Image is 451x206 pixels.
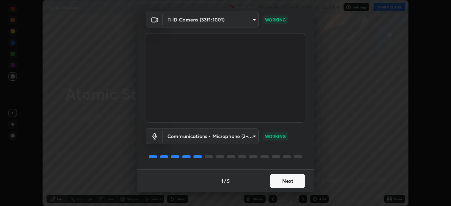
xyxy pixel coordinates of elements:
h4: / [224,177,226,185]
h4: 1 [221,177,223,185]
button: Next [270,174,305,188]
div: FHD Camera (33f1:1001) [163,12,259,27]
p: WORKING [265,17,286,23]
h4: 5 [227,177,230,185]
div: FHD Camera (33f1:1001) [163,128,259,144]
p: WORKING [265,133,286,139]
